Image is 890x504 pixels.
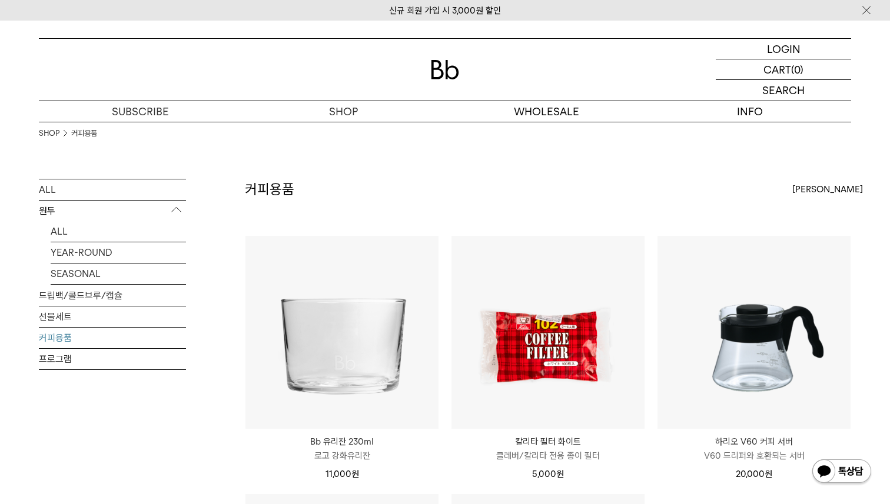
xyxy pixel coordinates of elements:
[648,101,851,122] p: INFO
[763,59,791,79] p: CART
[51,263,186,284] a: SEASONAL
[245,449,439,463] p: 로고 강화유리잔
[765,469,772,479] span: 원
[445,101,648,122] p: WHOLESALE
[39,328,186,348] a: 커피용품
[716,59,851,80] a: CART (0)
[532,469,564,479] span: 5,000
[39,349,186,369] a: 프로그램
[39,285,186,306] a: 드립백/콜드브루/캡슐
[657,435,851,449] p: 하리오 V60 커피 서버
[39,306,186,327] a: 선물세트
[389,5,501,16] a: 신규 회원 가입 시 3,000원 할인
[51,242,186,263] a: YEAR-ROUND
[245,435,439,449] p: Bb 유리잔 230ml
[245,236,439,429] img: Bb 유리잔 230ml
[71,128,97,139] a: 커피용품
[351,469,359,479] span: 원
[657,449,851,463] p: V60 드리퍼와 호환되는 서버
[431,60,459,79] img: 로고
[245,435,439,463] a: Bb 유리잔 230ml 로고 강화유리잔
[736,469,772,479] span: 20,000
[811,458,872,486] img: 카카오톡 채널 1:1 채팅 버튼
[767,39,801,59] p: LOGIN
[451,435,645,449] p: 칼리타 필터 화이트
[451,449,645,463] p: 클레버/칼리타 전용 종이 필터
[451,236,645,429] img: 칼리타 필터 화이트
[326,469,359,479] span: 11,000
[39,179,186,200] a: ALL
[245,179,294,199] h2: 커피용품
[39,101,242,122] a: SUBSCRIBE
[716,39,851,59] a: LOGIN
[51,221,186,242] a: ALL
[242,101,445,122] a: SHOP
[792,182,863,196] span: [PERSON_NAME]
[762,80,805,101] p: SEARCH
[657,435,851,463] a: 하리오 V60 커피 서버 V60 드리퍼와 호환되는 서버
[39,128,59,139] a: SHOP
[791,59,803,79] p: (0)
[39,201,186,222] p: 원두
[657,236,851,429] img: 하리오 V60 커피 서버
[556,469,564,479] span: 원
[451,435,645,463] a: 칼리타 필터 화이트 클레버/칼리타 전용 종이 필터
